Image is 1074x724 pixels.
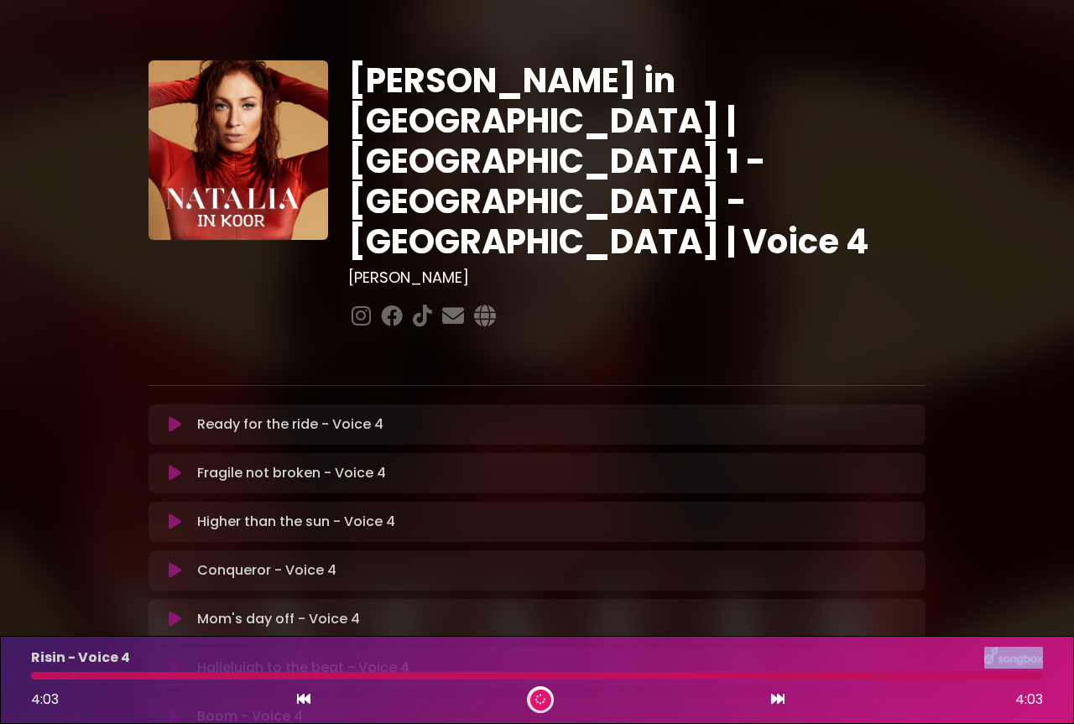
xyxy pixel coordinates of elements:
[984,647,1043,669] img: songbox-logo-white.png
[31,648,130,668] p: Risin - Voice 4
[1015,690,1043,710] span: 4:03
[197,463,386,483] p: Fragile not broken - Voice 4
[149,60,328,240] img: YTVS25JmS9CLUqXqkEhs
[197,512,395,532] p: Higher than the sun - Voice 4
[348,268,926,287] h3: [PERSON_NAME]
[197,414,383,435] p: Ready for the ride - Voice 4
[197,560,336,581] p: Conqueror - Voice 4
[31,690,59,709] span: 4:03
[197,609,360,629] p: Mom's day off - Voice 4
[348,60,926,262] h1: [PERSON_NAME] in [GEOGRAPHIC_DATA] | [GEOGRAPHIC_DATA] 1 - [GEOGRAPHIC_DATA] - [GEOGRAPHIC_DATA] ...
